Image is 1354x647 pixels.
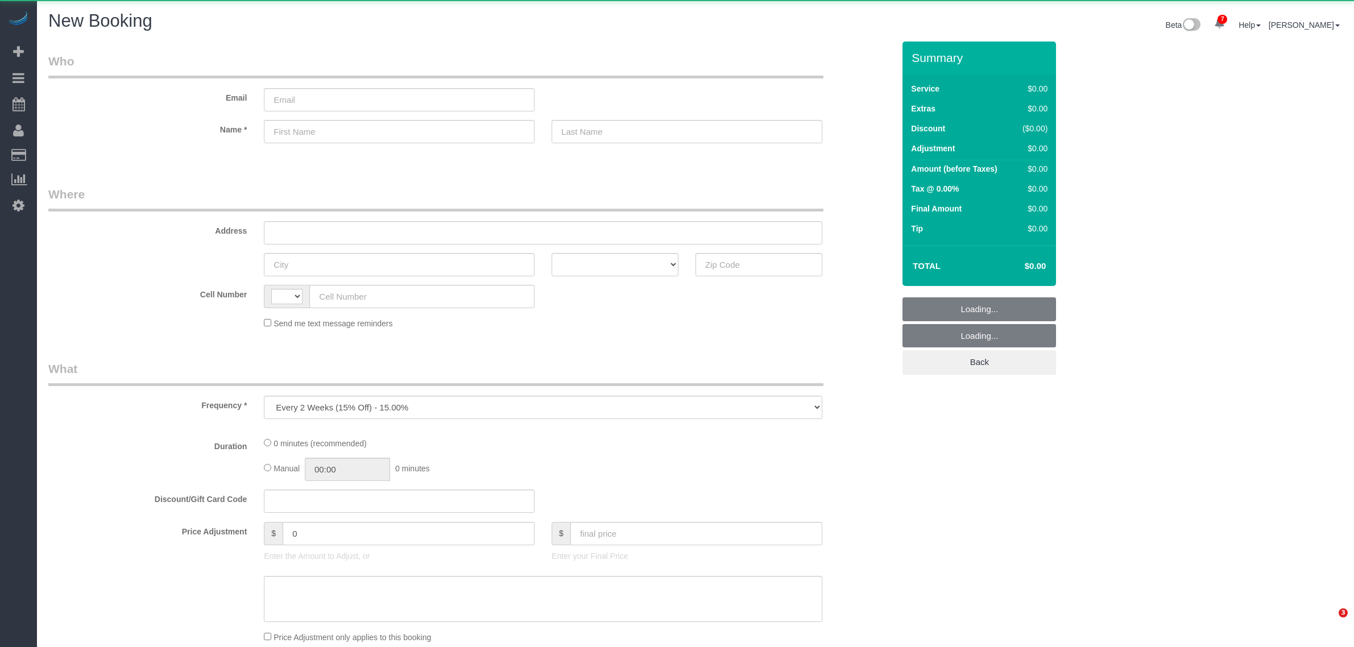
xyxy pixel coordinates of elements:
input: Email [264,88,535,111]
div: $0.00 [1017,223,1047,234]
label: Price Adjustment [40,522,255,537]
a: Help [1239,20,1261,30]
input: City [264,253,535,276]
label: Service [911,83,939,94]
p: Enter your Final Price [552,550,822,562]
input: Zip Code [695,253,822,276]
input: Cell Number [309,285,535,308]
legend: What [48,360,823,386]
label: Frequency * [40,396,255,411]
a: Beta [1166,20,1201,30]
div: $0.00 [1017,203,1047,214]
div: $0.00 [1017,163,1047,175]
img: New interface [1182,18,1200,33]
a: [PERSON_NAME] [1269,20,1340,30]
label: Email [40,88,255,103]
span: $ [264,522,283,545]
label: Tip [911,223,923,234]
strong: Total [913,261,941,271]
div: $0.00 [1017,143,1047,154]
div: $0.00 [1017,183,1047,194]
iframe: Intercom live chat [1315,608,1343,636]
a: 7 [1208,11,1231,36]
label: Adjustment [911,143,955,154]
span: Manual [274,464,300,473]
span: 3 [1339,608,1348,617]
p: Enter the Amount to Adjust, or [264,550,535,562]
img: Automaid Logo [7,11,30,27]
label: Name * [40,120,255,135]
span: 0 minutes [395,464,430,473]
legend: Who [48,53,823,78]
span: New Booking [48,11,152,31]
span: Send me text message reminders [274,319,392,328]
label: Tax @ 0.00% [911,183,959,194]
h3: Summary [912,51,1050,64]
label: Discount/Gift Card Code [40,490,255,505]
input: First Name [264,120,535,143]
label: Duration [40,437,255,452]
label: Amount (before Taxes) [911,163,997,175]
span: 0 minutes (recommended) [274,439,366,448]
label: Cell Number [40,285,255,300]
div: ($0.00) [1017,123,1047,134]
label: Address [40,221,255,237]
input: final price [570,522,822,545]
span: $ [552,522,570,545]
a: Back [902,350,1056,374]
label: Final Amount [911,203,962,214]
div: $0.00 [1017,103,1047,114]
label: Extras [911,103,935,114]
h4: $0.00 [991,262,1046,271]
div: $0.00 [1017,83,1047,94]
span: Price Adjustment only applies to this booking [274,633,431,642]
span: 7 [1218,15,1227,24]
label: Discount [911,123,945,134]
legend: Where [48,186,823,211]
input: Last Name [552,120,822,143]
